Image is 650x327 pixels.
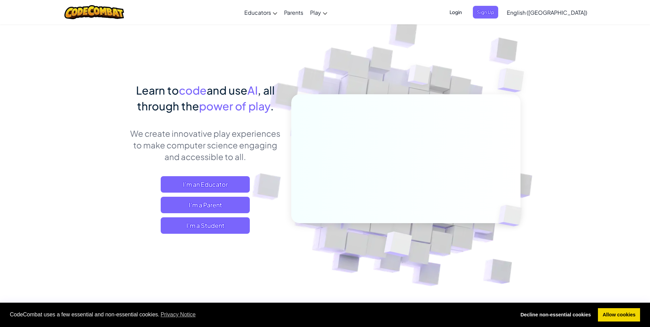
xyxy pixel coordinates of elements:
span: AI [247,83,258,97]
span: Educators [244,9,271,16]
img: Overlap cubes [487,191,538,241]
span: Play [310,9,321,16]
a: I'm an Educator [161,176,250,193]
a: I'm a Parent [161,197,250,213]
span: and use [207,83,247,97]
span: . [270,99,274,113]
a: deny cookies [516,308,596,322]
span: English ([GEOGRAPHIC_DATA]) [507,9,587,16]
button: Login [445,6,466,19]
span: Learn to [136,83,179,97]
button: Sign Up [473,6,498,19]
button: I'm a Student [161,217,250,234]
p: We create innovative play experiences to make computer science engaging and accessible to all. [130,128,281,162]
img: Overlap cubes [484,51,543,109]
a: learn more about cookies [160,310,197,320]
img: Overlap cubes [367,217,428,274]
span: power of play [199,99,270,113]
a: allow cookies [598,308,640,322]
a: Parents [281,3,307,22]
a: Educators [241,3,281,22]
img: CodeCombat logo [64,5,124,19]
img: Overlap cubes [395,51,444,102]
a: Play [307,3,331,22]
span: code [179,83,207,97]
span: CodeCombat uses a few essential and non-essential cookies. [10,310,511,320]
a: English ([GEOGRAPHIC_DATA]) [503,3,591,22]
